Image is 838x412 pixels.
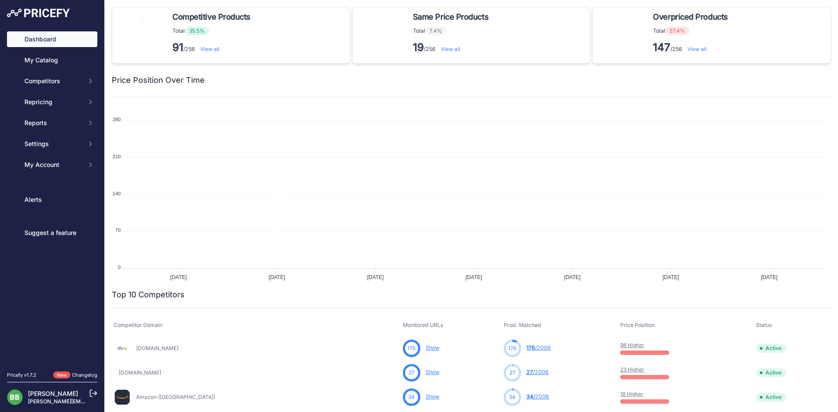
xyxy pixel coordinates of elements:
[526,344,551,351] a: 176/2006
[426,393,440,400] a: Show
[653,41,670,54] strong: 147
[653,11,728,23] span: Overpriced Products
[53,371,70,379] span: New
[172,41,183,54] strong: 91
[620,366,644,373] a: 23 Higher
[466,274,482,280] tspan: [DATE]
[112,74,205,86] h2: Price Position Over Time
[28,398,206,405] a: [PERSON_NAME][EMAIL_ADDRESS][PERSON_NAME][DOMAIN_NAME]
[509,393,515,401] span: 34
[28,390,78,397] a: [PERSON_NAME]
[509,369,515,377] span: 27
[367,274,384,280] tspan: [DATE]
[408,393,415,401] span: 34
[7,31,97,47] a: Dashboard
[413,41,424,54] strong: 19
[441,46,460,52] a: View all
[526,393,549,400] a: 34/2006
[413,11,488,23] span: Same Price Products
[403,322,443,328] span: Monitored URLs
[620,391,643,397] a: 18 Higher
[24,140,82,148] span: Settings
[7,9,70,17] img: Pricefy Logo
[526,369,549,375] a: 27/2006
[113,117,120,122] tspan: 280
[756,368,786,377] span: Active
[7,73,97,89] button: Competitors
[172,41,254,54] p: /256
[756,393,786,402] span: Active
[118,265,120,270] tspan: 0
[269,274,285,280] tspan: [DATE]
[7,371,36,379] div: Pricefy v1.7.2
[24,119,82,127] span: Reports
[24,98,82,106] span: Repricing
[136,394,215,400] a: Amazon ([GEOGRAPHIC_DATA])
[663,274,679,280] tspan: [DATE]
[526,393,533,400] span: 34
[653,41,731,54] p: /256
[24,160,82,169] span: My Account
[7,52,97,68] a: My Catalog
[564,274,580,280] tspan: [DATE]
[7,94,97,110] button: Repricing
[7,225,97,241] a: Suggest a feature
[756,344,786,353] span: Active
[7,157,97,173] button: My Account
[425,27,446,35] span: 7.4%
[7,136,97,152] button: Settings
[112,289,185,301] h2: Top 10 Competitors
[508,344,516,352] span: 176
[413,27,492,35] p: Total
[72,372,97,378] a: Changelog
[200,46,220,52] a: View all
[426,369,440,375] a: Show
[620,342,644,348] a: 98 Higher
[761,274,778,280] tspan: [DATE]
[7,115,97,131] button: Reports
[756,322,772,328] span: Status
[185,27,209,35] span: 35.5%
[526,369,533,375] span: 27
[7,192,97,208] a: Alerts
[7,31,97,361] nav: Sidebar
[620,322,655,328] span: Price Position
[119,369,161,376] a: [DOMAIN_NAME]
[653,27,731,35] p: Total
[113,154,120,159] tspan: 210
[407,344,416,352] span: 176
[136,345,179,351] a: [DOMAIN_NAME]
[687,46,707,52] a: View all
[409,369,415,377] span: 27
[504,322,541,328] span: Prod. Matched
[526,344,535,351] span: 176
[170,274,187,280] tspan: [DATE]
[172,11,251,23] span: Competitive Products
[24,77,82,85] span: Competitors
[665,27,690,35] span: 57.4%
[172,27,254,35] p: Total
[113,322,162,328] span: Competitor Domain
[113,191,120,196] tspan: 140
[413,41,492,54] p: /256
[426,344,440,351] a: Show
[115,228,120,233] tspan: 70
